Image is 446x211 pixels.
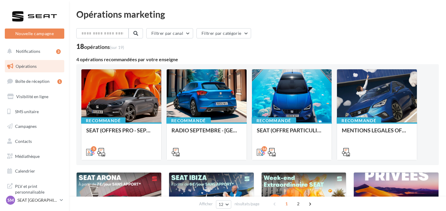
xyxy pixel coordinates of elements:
[342,127,412,139] div: MENTIONS LEGALES OFFRES GENERIQUES PRESSE 2025
[76,57,439,62] div: 4 opérations recommandées par votre enseigne
[257,127,327,139] div: SEAT (OFFRE PARTICULIER - SEPT) - SOCIAL MEDIA
[15,79,50,84] span: Boîte de réception
[219,202,224,207] span: 12
[4,165,65,177] a: Calendrier
[110,45,124,50] span: (sur 19)
[8,197,14,203] span: SM
[15,109,39,114] span: SMS unitaire
[235,201,259,207] span: résultats/page
[166,117,211,124] div: Recommandé
[15,139,32,144] span: Contacts
[4,150,65,163] a: Médiathèque
[146,28,193,38] button: Filtrer par canal
[76,10,439,19] div: Opérations marketing
[252,117,296,124] div: Recommandé
[4,105,65,118] a: SMS unitaire
[56,49,61,54] div: 3
[4,120,65,133] a: Campagnes
[91,146,96,152] div: 5
[337,117,381,124] div: Recommandé
[16,64,37,69] span: Opérations
[4,45,63,58] button: Notifications 3
[5,29,64,39] button: Nouvelle campagne
[171,127,242,139] div: RADIO SEPTEMBRE - [GEOGRAPHIC_DATA] 6€/Jour + Week-end extraordinaire
[16,94,48,99] span: Visibilité en ligne
[199,201,213,207] span: Afficher
[4,90,65,103] a: Visibilité en ligne
[17,197,57,203] p: SEAT [GEOGRAPHIC_DATA]
[4,135,65,148] a: Contacts
[282,199,291,209] span: 1
[15,124,37,129] span: Campagnes
[5,194,64,206] a: SM SEAT [GEOGRAPHIC_DATA]
[16,49,40,54] span: Notifications
[293,199,303,209] span: 2
[216,200,231,209] button: 12
[81,117,126,124] div: Recommandé
[76,43,124,50] div: 18
[15,168,35,173] span: Calendrier
[15,182,62,195] span: PLV et print personnalisable
[4,180,65,197] a: PLV et print personnalisable
[57,79,62,84] div: 1
[86,127,156,139] div: SEAT (OFFRES PRO - SEPT) - SOCIAL MEDIA
[4,60,65,73] a: Opérations
[15,154,40,159] span: Médiathèque
[196,28,251,38] button: Filtrer par catégorie
[84,44,124,50] div: opérations
[262,146,267,152] div: 16
[4,75,65,88] a: Boîte de réception1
